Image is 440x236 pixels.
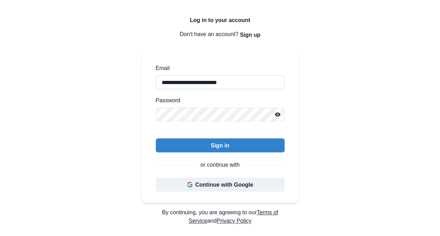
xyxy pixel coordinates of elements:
p: By continuing, you are agreeing to our and [142,208,299,225]
button: Sign in [156,138,285,152]
label: Password [156,96,280,105]
p: Don't have an account? [142,28,299,42]
button: Sign up [240,28,260,42]
label: Email [156,64,280,72]
p: or continue with [200,161,239,169]
button: Continue with Google [156,178,285,192]
a: Privacy Policy [217,218,252,224]
button: Reveal password [271,107,285,122]
h2: Log in to your account [142,17,299,23]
